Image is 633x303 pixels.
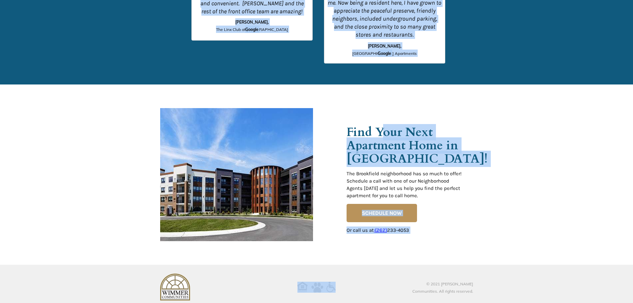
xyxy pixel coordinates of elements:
[347,227,409,233] span: Or call us at 233-4053
[347,210,417,216] span: SCHEDULE NOW
[412,281,473,294] span: © 2021 [PERSON_NAME] Communities. All rights reserved.
[368,44,401,56] strong: [PERSON_NAME], Google
[235,20,269,32] strong: [PERSON_NAME], Google
[374,227,375,233] a: :
[347,171,462,199] span: The Brookfield neighborhood has so much to offer! Schedule a call with one of our Neighborhood Ag...
[352,51,417,56] span: [GEOGRAPHIC_DATA] Apartments
[347,204,417,222] a: SCHEDULE NOW
[216,27,288,32] span: The Linx Club at [GEOGRAPHIC_DATA]
[375,227,387,233] a: (262)
[347,124,487,167] span: Find Your Next Apartment Home in [GEOGRAPHIC_DATA]!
